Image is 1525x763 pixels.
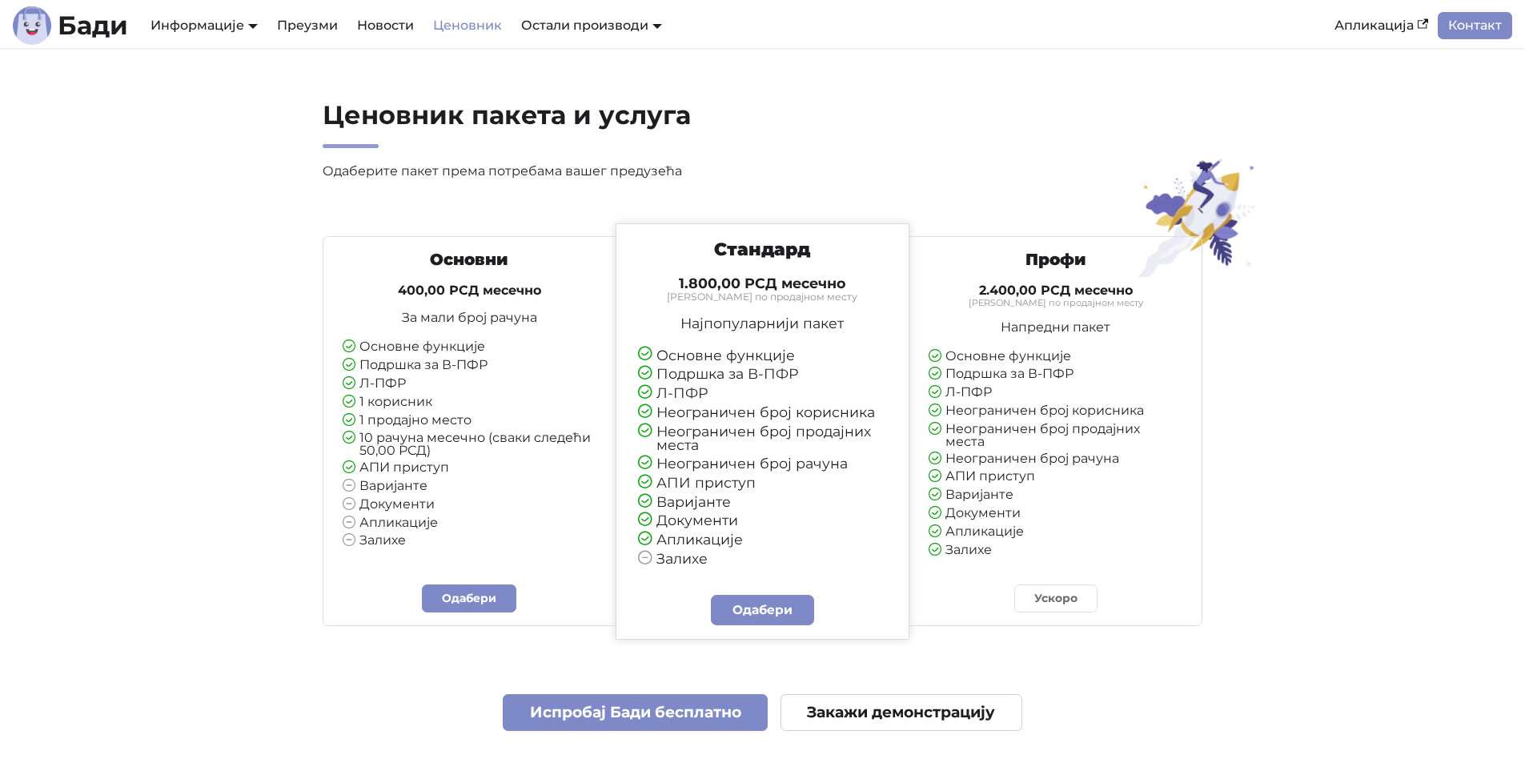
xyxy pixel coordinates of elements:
li: Документи [343,498,596,512]
li: 1 продајно место [343,414,596,428]
li: Подршка за В-ПФР [343,359,596,373]
h4: 1.800,00 РСД месечно [638,275,888,292]
b: Бади [58,13,128,38]
li: Неограничен број рачуна [638,456,888,472]
li: Апликације [343,516,596,531]
h3: Стандард [638,239,888,261]
li: Варијанте [929,488,1182,503]
a: Информације [150,18,258,33]
li: Основне функције [929,350,1182,364]
li: Л-ПФР [343,377,596,392]
li: Основне функције [638,348,888,363]
small: [PERSON_NAME] по продајном месту [638,292,888,302]
li: Апликације [638,532,888,548]
li: АПИ приступ [638,476,888,491]
li: Залихе [638,552,888,567]
li: 10 рачуна месечно (сваки следећи 50,00 РСД) [343,432,596,457]
a: Преузми [267,12,347,39]
a: Новости [347,12,423,39]
li: Залихе [929,544,1182,558]
li: АПИ приступ [929,470,1182,484]
a: Контакт [1438,12,1512,39]
li: Неограничен број продајних места [638,424,888,452]
li: Залихе [343,534,596,548]
a: Апликација [1325,12,1438,39]
li: Документи [638,513,888,528]
li: 1 корисник [343,396,596,410]
li: Апликације [929,525,1182,540]
a: Остали производи [521,18,662,33]
li: Неограничен број продајних места [929,423,1182,448]
li: Подршка за В-ПФР [638,367,888,382]
li: АПИ приступ [343,461,596,476]
a: ЛогоБади [13,6,128,45]
li: Варијанте [343,480,596,494]
li: Основне функције [343,340,596,355]
h4: 2.400,00 РСД месечно [929,283,1182,299]
a: Одабери [422,584,516,612]
p: Одаберите пакет према потребама вашег предузећа [323,161,913,182]
h4: 400,00 РСД месечно [343,283,596,299]
p: За мали број рачуна [343,311,596,324]
li: Л-ПФР [638,386,888,401]
h2: Ценовник пакета и услуга [323,99,913,148]
li: Л-ПФР [929,386,1182,400]
li: Варијанте [638,495,888,510]
a: Ценовник [423,12,512,39]
li: Документи [929,507,1182,521]
p: Најпопуларнији пакет [638,316,888,331]
h3: Основни [343,250,596,270]
p: Напредни пакет [929,321,1182,334]
small: [PERSON_NAME] по продајном месту [929,299,1182,307]
li: Неограничен број корисника [638,405,888,420]
h3: Профи [929,250,1182,270]
li: Неограничен број рачуна [929,452,1182,467]
a: Одабери [711,595,815,625]
a: Испробај Бади бесплатно [503,694,768,732]
li: Подршка за В-ПФР [929,367,1182,382]
img: Ценовник пакета и услуга [1129,158,1267,279]
li: Неограничен број корисника [929,404,1182,419]
a: Закажи демонстрацију [781,694,1022,732]
img: Лого [13,6,51,45]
